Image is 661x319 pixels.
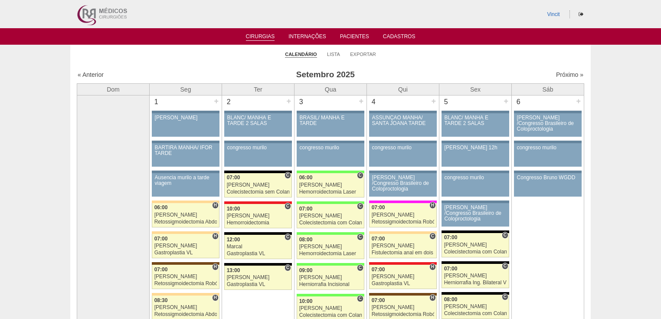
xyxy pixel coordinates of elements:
span: Consultório [429,233,436,240]
span: Hospital [429,263,436,270]
a: BARTIRA MANHÃ/ IFOR TARDE [152,143,219,167]
div: BLANC/ MANHÃ E TARDE 2 SALAS [227,115,289,126]
div: 1 [150,95,163,109]
div: congresso murilo [300,145,362,151]
a: H 07:00 [PERSON_NAME] Retossigmoidectomia Robótica [369,203,437,227]
a: [PERSON_NAME] /Congresso Brasileiro de Coloproctologia [442,203,509,227]
span: 13:00 [227,267,240,273]
a: [PERSON_NAME] /Congresso Brasileiro de Coloproctologia [514,113,582,137]
a: Exportar [350,51,376,57]
div: 2 [222,95,236,109]
div: Retossigmoidectomia Robótica [372,219,435,225]
div: BLANC/ MANHÃ E TARDE 2 SALAS [445,115,507,126]
a: C 13:00 [PERSON_NAME] Gastroplastia VL [224,266,292,290]
div: Key: Aviso [297,111,364,113]
div: Key: Blanc [442,261,509,264]
a: C 08:00 [PERSON_NAME] Hemorroidectomia Laser [297,235,364,259]
div: [PERSON_NAME] [372,305,435,310]
div: Key: Aviso [152,141,219,143]
span: Hospital [212,233,219,240]
span: Consultório [285,203,291,210]
div: + [430,95,437,107]
a: Pacientes [340,33,369,42]
th: Sex [439,83,512,95]
span: 07:00 [444,266,458,272]
span: 07:00 [154,266,168,273]
span: 06:00 [154,204,168,210]
div: Hemorroidectomia Laser [299,251,362,257]
a: C 08:00 [PERSON_NAME] Colecistectomia com Colangiografia VL [442,295,509,319]
a: H 06:00 [PERSON_NAME] Retossigmoidectomia Abdominal VL [152,203,219,227]
a: Congresso Bruno WGDD [514,173,582,197]
span: 10:00 [299,298,313,304]
a: Próximo » [556,71,583,78]
a: [PERSON_NAME] 12h [442,143,509,167]
span: Hospital [212,202,219,209]
div: Key: Santa Joana [369,293,437,296]
a: Cirurgias [246,33,275,41]
span: 07:00 [154,236,168,242]
a: C 07:00 [PERSON_NAME] Colecistectomia com Colangiografia VL [297,204,364,228]
div: Fistulectomia anal em dois tempos [372,250,435,256]
div: Key: Bartira [152,231,219,234]
div: Key: Bartira [152,293,219,296]
a: congresso murilo [514,143,582,167]
a: BLANC/ MANHÃ E TARDE 2 SALAS [224,113,292,137]
div: + [357,95,365,107]
a: Cadastros [383,33,416,42]
div: [PERSON_NAME] /Congresso Brasileiro de Coloproctologia [372,175,434,192]
a: C 07:00 [PERSON_NAME] Colecistectomia com Colangiografia VL [442,233,509,257]
a: Vincit [547,11,560,17]
div: Ausencia murilo a tarde viagem [155,175,217,186]
a: C 09:00 [PERSON_NAME] Herniorrafia Incisional [297,266,364,290]
div: [PERSON_NAME] /Congresso Brasileiro de Coloproctologia [445,205,507,222]
div: Key: Aviso [369,141,437,143]
span: Hospital [212,294,219,301]
a: H 07:00 [PERSON_NAME] Gastroplastia VL [369,265,437,289]
div: [PERSON_NAME] [299,213,362,219]
div: Key: Blanc [224,232,292,235]
div: [PERSON_NAME] [444,242,507,248]
div: Marcal [227,244,290,250]
div: Hemorroidectomia Laser [299,189,362,195]
div: Key: Aviso [224,141,292,143]
a: [PERSON_NAME] [152,113,219,137]
div: BRASIL/ MANHÃ E TARDE [300,115,362,126]
div: Herniorrafia Incisional [299,282,362,287]
a: C 12:00 Marcal Gastroplastia VL [224,235,292,259]
div: Colecistectomia com Colangiografia VL [444,311,507,316]
a: congresso murilo [224,143,292,167]
div: Key: Aviso [152,111,219,113]
a: C 06:00 [PERSON_NAME] Hemorroidectomia Laser [297,173,364,197]
div: Key: Aviso [369,111,437,113]
div: [PERSON_NAME] [444,304,507,309]
span: Hospital [212,263,219,270]
span: Consultório [285,264,291,271]
div: Gastroplastia VL [372,281,435,286]
div: Key: Aviso [152,171,219,173]
a: C 10:00 [PERSON_NAME] Hemorroidectomia [224,204,292,228]
span: 07:00 [372,204,385,210]
a: H 07:00 [PERSON_NAME] Retossigmoidectomia Robótica [152,265,219,289]
div: Key: Brasil [297,263,364,266]
div: 3 [295,95,308,109]
h3: Setembro 2025 [199,69,452,81]
span: 08:00 [444,296,458,303]
div: congresso murilo [517,145,579,151]
span: Hospital [429,202,436,209]
div: Key: Blanc [442,230,509,233]
div: Key: Aviso [442,111,509,113]
a: BLANC/ MANHÃ E TARDE 2 SALAS [442,113,509,137]
div: Key: Blanc [224,171,292,173]
div: 4 [367,95,380,109]
th: Sáb [512,83,584,95]
div: Retossigmoidectomia Abdominal VL [154,312,217,317]
span: Consultório [357,172,363,179]
span: 06:00 [299,174,313,181]
a: [PERSON_NAME] /Congresso Brasileiro de Coloproctologia [369,173,437,197]
div: Key: Aviso [514,171,582,173]
span: 07:00 [444,234,458,240]
div: Key: Bartira [152,201,219,203]
th: Qua [295,83,367,95]
a: Calendário [285,51,317,58]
